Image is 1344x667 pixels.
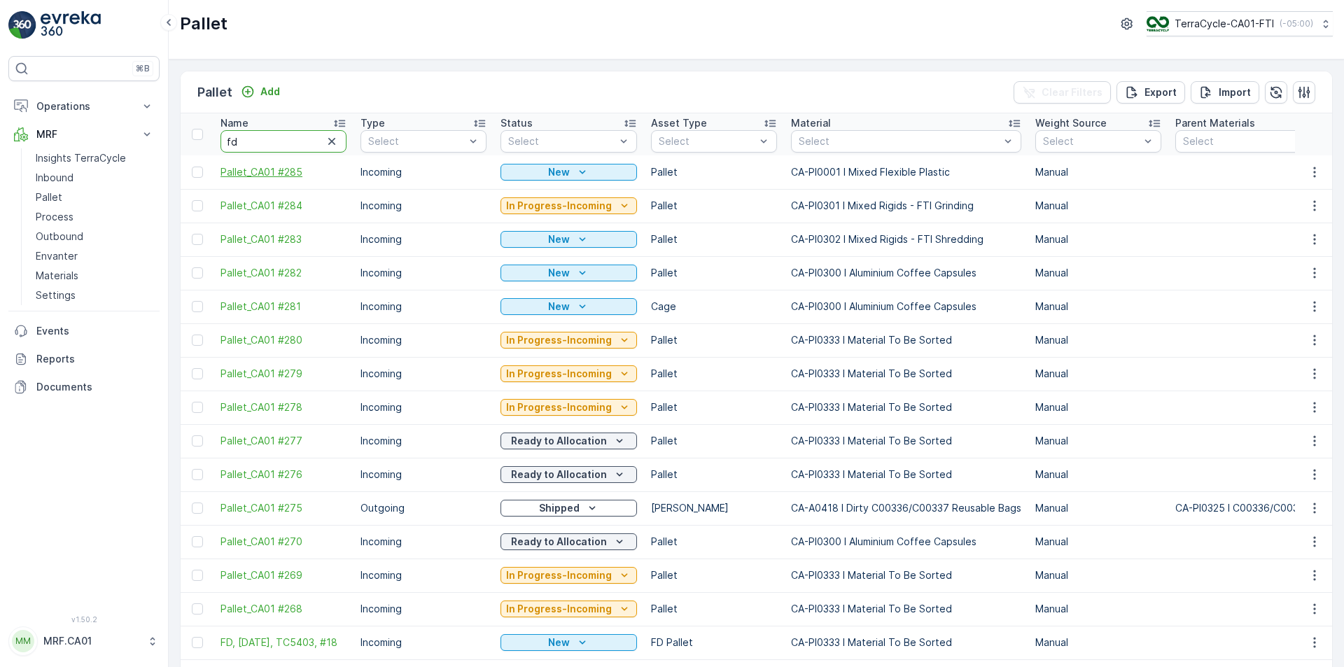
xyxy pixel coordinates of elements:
[1035,266,1161,280] p: Manual
[192,234,203,245] div: Toggle Row Selected
[651,266,777,280] p: Pallet
[1035,367,1161,381] p: Manual
[500,332,637,349] button: In Progress-Incoming
[220,602,346,616] span: Pallet_CA01 #268
[220,636,346,650] a: FD, Aug 27, 2025, TC5403, #18
[651,501,777,515] p: [PERSON_NAME]
[548,266,570,280] p: New
[220,130,346,153] input: Search
[791,636,1021,650] p: CA-PI0333 I Material To Be Sorted
[548,300,570,314] p: New
[1014,81,1111,104] button: Clear Filters
[30,266,160,286] a: Materials
[192,503,203,514] div: Toggle Row Selected
[651,535,777,549] p: Pallet
[136,63,150,74] p: ⌘B
[260,85,280,99] p: Add
[651,636,777,650] p: FD Pallet
[192,167,203,178] div: Toggle Row Selected
[548,232,570,246] p: New
[360,266,486,280] p: Incoming
[500,433,637,449] button: Ready to Allocation
[651,434,777,448] p: Pallet
[1144,85,1177,99] p: Export
[360,602,486,616] p: Incoming
[500,298,637,315] button: New
[500,399,637,416] button: In Progress-Incoming
[791,434,1021,448] p: CA-PI0333 I Material To Be Sorted
[220,367,346,381] a: Pallet_CA01 #279
[539,501,580,515] p: Shipped
[1035,468,1161,482] p: Manual
[1035,602,1161,616] p: Manual
[791,501,1021,515] p: CA-A0418 I Dirty C00336/C00337 Reusable Bags
[36,269,78,283] p: Materials
[500,533,637,550] button: Ready to Allocation
[8,120,160,148] button: MRF
[651,367,777,381] p: Pallet
[192,435,203,447] div: Toggle Row Selected
[508,134,615,148] p: Select
[1035,501,1161,515] p: Manual
[1035,232,1161,246] p: Manual
[192,200,203,211] div: Toggle Row Selected
[220,199,346,213] a: Pallet_CA01 #284
[220,300,346,314] a: Pallet_CA01 #281
[1035,333,1161,347] p: Manual
[500,164,637,181] button: New
[220,232,346,246] span: Pallet_CA01 #283
[799,134,1000,148] p: Select
[1035,535,1161,549] p: Manual
[192,536,203,547] div: Toggle Row Selected
[192,335,203,346] div: Toggle Row Selected
[8,345,160,373] a: Reports
[791,468,1021,482] p: CA-PI0333 I Material To Be Sorted
[659,134,755,148] p: Select
[192,637,203,648] div: Toggle Row Selected
[1035,400,1161,414] p: Manual
[30,148,160,168] a: Insights TerraCycle
[36,352,154,366] p: Reports
[651,199,777,213] p: Pallet
[500,500,637,517] button: Shipped
[30,227,160,246] a: Outbound
[36,380,154,394] p: Documents
[1035,636,1161,650] p: Manual
[36,99,132,113] p: Operations
[220,535,346,549] a: Pallet_CA01 #270
[791,266,1021,280] p: CA-PI0300 I Aluminium Coffee Capsules
[1042,85,1102,99] p: Clear Filters
[41,11,101,39] img: logo_light-DOdMpM7g.png
[220,568,346,582] a: Pallet_CA01 #269
[12,630,34,652] div: MM
[791,568,1021,582] p: CA-PI0333 I Material To Be Sorted
[360,300,486,314] p: Incoming
[360,434,486,448] p: Incoming
[1035,165,1161,179] p: Manual
[791,333,1021,347] p: CA-PI0333 I Material To Be Sorted
[8,317,160,345] a: Events
[791,535,1021,549] p: CA-PI0300 I Aluminium Coffee Capsules
[220,400,346,414] a: Pallet_CA01 #278
[791,116,831,130] p: Material
[30,207,160,227] a: Process
[192,368,203,379] div: Toggle Row Selected
[1116,81,1185,104] button: Export
[36,190,62,204] p: Pallet
[220,266,346,280] a: Pallet_CA01 #282
[500,116,533,130] p: Status
[500,567,637,584] button: In Progress-Incoming
[651,116,707,130] p: Asset Type
[1035,434,1161,448] p: Manual
[360,535,486,549] p: Incoming
[8,373,160,401] a: Documents
[220,434,346,448] span: Pallet_CA01 #277
[1043,134,1140,148] p: Select
[8,626,160,656] button: MMMRF.CA01
[360,468,486,482] p: Incoming
[43,634,140,648] p: MRF.CA01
